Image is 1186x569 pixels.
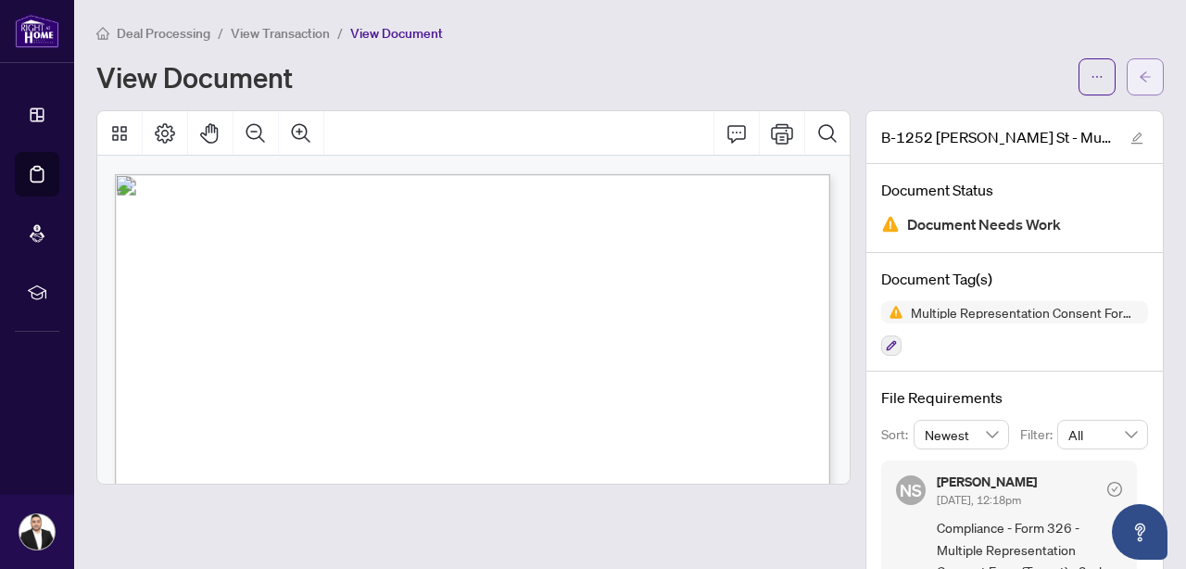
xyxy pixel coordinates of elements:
[96,27,109,40] span: home
[218,22,223,44] li: /
[231,25,330,42] span: View Transaction
[881,301,903,323] img: Status Icon
[1068,421,1137,449] span: All
[350,25,443,42] span: View Document
[903,306,1148,319] span: Multiple Representation Consent Form (Tenant)
[1112,504,1167,560] button: Open asap
[96,62,293,92] h1: View Document
[900,477,922,503] span: NS
[925,421,999,449] span: Newest
[937,475,1037,488] h5: [PERSON_NAME]
[881,215,900,234] img: Document Status
[337,22,343,44] li: /
[881,424,914,445] p: Sort:
[19,514,55,550] img: Profile Icon
[881,268,1148,290] h4: Document Tag(s)
[937,493,1021,507] span: [DATE], 12:18pm
[1020,424,1057,445] p: Filter:
[907,212,1061,237] span: Document Needs Work
[881,179,1148,201] h4: Document Status
[1139,70,1152,83] span: arrow-left
[881,126,1113,148] span: B-1252 [PERSON_NAME] St - Multiple Representation Buyer.pdf
[1091,70,1104,83] span: ellipsis
[117,25,210,42] span: Deal Processing
[1107,482,1122,497] span: check-circle
[1130,132,1143,145] span: edit
[881,386,1148,409] h4: File Requirements
[15,14,59,48] img: logo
